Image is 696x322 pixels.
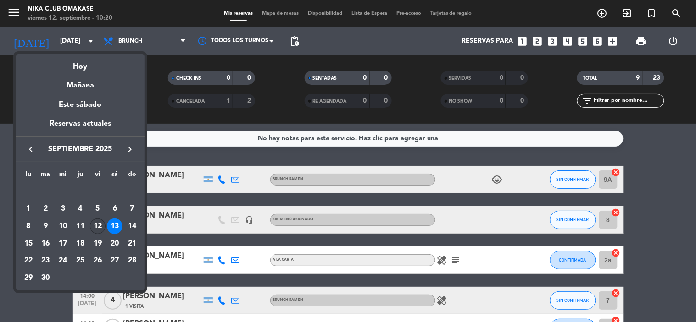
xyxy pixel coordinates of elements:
td: 21 de septiembre de 2025 [123,235,141,252]
div: 4 [72,201,88,217]
th: viernes [89,169,106,183]
td: 12 de septiembre de 2025 [89,218,106,235]
div: 5 [90,201,106,217]
td: 19 de septiembre de 2025 [89,235,106,252]
div: Hoy [16,54,145,73]
td: 13 de septiembre de 2025 [106,218,124,235]
div: 21 [124,236,140,251]
td: 9 de septiembre de 2025 [37,218,55,235]
div: 10 [55,218,71,234]
div: Este sábado [16,92,145,118]
td: 6 de septiembre de 2025 [106,200,124,218]
div: 14 [124,218,140,234]
div: 25 [72,253,88,268]
div: Mañana [16,73,145,92]
div: 26 [90,253,106,268]
td: 29 de septiembre de 2025 [20,269,37,287]
div: 17 [55,236,71,251]
td: 10 de septiembre de 2025 [54,218,72,235]
span: septiembre 2025 [39,143,122,155]
td: 4 de septiembre de 2025 [72,200,89,218]
div: 12 [90,218,106,234]
div: 7 [124,201,140,217]
div: 1 [21,201,36,217]
div: 28 [124,253,140,268]
div: 3 [55,201,71,217]
td: SEP. [20,183,141,201]
td: 22 de septiembre de 2025 [20,252,37,269]
td: 15 de septiembre de 2025 [20,235,37,252]
div: 9 [38,218,54,234]
td: 14 de septiembre de 2025 [123,218,141,235]
div: 20 [107,236,122,251]
div: 30 [38,270,54,286]
div: 22 [21,253,36,268]
td: 24 de septiembre de 2025 [54,252,72,269]
div: 11 [72,218,88,234]
th: lunes [20,169,37,183]
th: jueves [72,169,89,183]
td: 7 de septiembre de 2025 [123,200,141,218]
div: Reservas actuales [16,118,145,136]
div: 15 [21,236,36,251]
td: 28 de septiembre de 2025 [123,252,141,269]
td: 1 de septiembre de 2025 [20,200,37,218]
td: 5 de septiembre de 2025 [89,200,106,218]
td: 25 de septiembre de 2025 [72,252,89,269]
td: 20 de septiembre de 2025 [106,235,124,252]
td: 8 de septiembre de 2025 [20,218,37,235]
i: keyboard_arrow_right [124,144,135,155]
button: keyboard_arrow_left [22,143,39,155]
div: 23 [38,253,54,268]
td: 3 de septiembre de 2025 [54,200,72,218]
div: 13 [107,218,122,234]
td: 17 de septiembre de 2025 [54,235,72,252]
div: 16 [38,236,54,251]
th: domingo [123,169,141,183]
div: 8 [21,218,36,234]
td: 23 de septiembre de 2025 [37,252,55,269]
i: keyboard_arrow_left [25,144,36,155]
div: 19 [90,236,106,251]
td: 26 de septiembre de 2025 [89,252,106,269]
div: 29 [21,270,36,286]
td: 30 de septiembre de 2025 [37,269,55,287]
div: 27 [107,253,122,268]
div: 24 [55,253,71,268]
td: 18 de septiembre de 2025 [72,235,89,252]
button: keyboard_arrow_right [122,143,138,155]
div: 18 [72,236,88,251]
td: 27 de septiembre de 2025 [106,252,124,269]
td: 16 de septiembre de 2025 [37,235,55,252]
div: 6 [107,201,122,217]
th: martes [37,169,55,183]
th: sábado [106,169,124,183]
th: miércoles [54,169,72,183]
td: 2 de septiembre de 2025 [37,200,55,218]
div: 2 [38,201,54,217]
td: 11 de septiembre de 2025 [72,218,89,235]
